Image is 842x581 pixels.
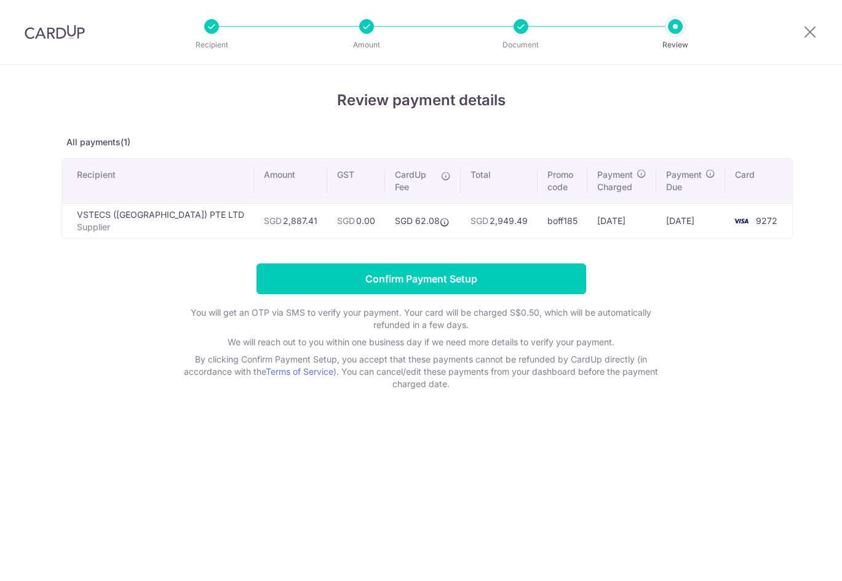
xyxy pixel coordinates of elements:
[461,203,538,238] td: 2,949.49
[254,159,327,203] th: Amount
[337,215,355,226] span: SGD
[327,203,385,238] td: 0.00
[756,215,777,226] span: 9272
[25,25,85,39] img: CardUp
[587,203,656,238] td: [DATE]
[656,203,725,238] td: [DATE]
[62,203,254,238] td: VSTECS ([GEOGRAPHIC_DATA]) PTE LTD
[62,136,781,148] p: All payments(1)
[385,203,461,238] td: SGD 62.08
[763,544,830,575] iframe: Opens a widget where you can find more information
[538,159,587,203] th: Promo code
[475,39,566,51] p: Document
[630,39,721,51] p: Review
[597,169,633,193] span: Payment Charged
[327,159,385,203] th: GST
[729,214,753,228] img: <span class="translation_missing" title="translation missing: en.account_steps.new_confirm_form.b...
[266,366,333,377] a: Terms of Service
[666,169,702,193] span: Payment Due
[77,221,244,233] p: Supplier
[264,215,282,226] span: SGD
[175,336,667,348] p: We will reach out to you within one business day if we need more details to verify your payment.
[62,159,254,203] th: Recipient
[725,159,792,203] th: Card
[256,263,586,294] input: Confirm Payment Setup
[62,89,781,111] h4: Review payment details
[395,169,435,193] span: CardUp Fee
[175,307,667,331] p: You will get an OTP via SMS to verify your payment. Your card will be charged S$0.50, which will ...
[538,203,587,238] td: boff185
[254,203,327,238] td: 2,887.41
[321,39,412,51] p: Amount
[175,353,667,390] p: By clicking Confirm Payment Setup, you accept that these payments cannot be refunded by CardUp di...
[461,159,538,203] th: Total
[166,39,257,51] p: Recipient
[471,215,488,226] span: SGD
